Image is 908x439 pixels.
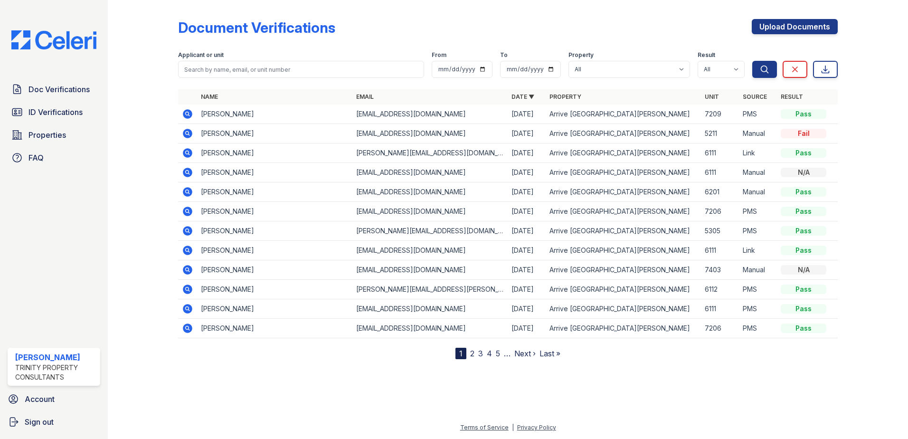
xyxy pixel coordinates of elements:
[701,221,739,241] td: 5305
[352,319,508,338] td: [EMAIL_ADDRESS][DOMAIN_NAME]
[8,80,100,99] a: Doc Verifications
[496,349,500,358] a: 5
[8,103,100,122] a: ID Verifications
[549,93,581,100] a: Property
[701,202,739,221] td: 7206
[460,424,509,431] a: Terms of Service
[546,202,701,221] td: Arrive [GEOGRAPHIC_DATA][PERSON_NAME]
[25,393,55,405] span: Account
[4,390,104,409] a: Account
[478,349,483,358] a: 3
[739,143,777,163] td: Link
[197,124,352,143] td: [PERSON_NAME]
[508,105,546,124] td: [DATE]
[508,299,546,319] td: [DATE]
[197,299,352,319] td: [PERSON_NAME]
[739,319,777,338] td: PMS
[487,349,492,358] a: 4
[508,143,546,163] td: [DATE]
[15,352,96,363] div: [PERSON_NAME]
[511,93,534,100] a: Date ▼
[432,51,446,59] label: From
[28,106,83,118] span: ID Verifications
[781,246,826,255] div: Pass
[197,182,352,202] td: [PERSON_NAME]
[739,202,777,221] td: PMS
[352,163,508,182] td: [EMAIL_ADDRESS][DOMAIN_NAME]
[508,124,546,143] td: [DATE]
[739,124,777,143] td: Manual
[4,412,104,431] a: Sign out
[25,416,54,428] span: Sign out
[546,299,701,319] td: Arrive [GEOGRAPHIC_DATA][PERSON_NAME]
[352,299,508,319] td: [EMAIL_ADDRESS][DOMAIN_NAME]
[508,182,546,202] td: [DATE]
[508,221,546,241] td: [DATE]
[352,143,508,163] td: [PERSON_NAME][EMAIL_ADDRESS][DOMAIN_NAME]
[705,93,719,100] a: Unit
[781,109,826,119] div: Pass
[352,105,508,124] td: [EMAIL_ADDRESS][DOMAIN_NAME]
[546,143,701,163] td: Arrive [GEOGRAPHIC_DATA][PERSON_NAME]
[197,221,352,241] td: [PERSON_NAME]
[504,348,511,359] span: …
[197,280,352,299] td: [PERSON_NAME]
[197,143,352,163] td: [PERSON_NAME]
[28,152,44,163] span: FAQ
[197,319,352,338] td: [PERSON_NAME]
[546,280,701,299] td: Arrive [GEOGRAPHIC_DATA][PERSON_NAME]
[701,124,739,143] td: 5211
[508,319,546,338] td: [DATE]
[781,304,826,314] div: Pass
[352,260,508,280] td: [EMAIL_ADDRESS][DOMAIN_NAME]
[356,93,374,100] a: Email
[470,349,474,358] a: 2
[781,129,826,138] div: Fail
[508,163,546,182] td: [DATE]
[739,163,777,182] td: Manual
[701,260,739,280] td: 7403
[546,260,701,280] td: Arrive [GEOGRAPHIC_DATA][PERSON_NAME]
[8,148,100,167] a: FAQ
[352,280,508,299] td: [PERSON_NAME][EMAIL_ADDRESS][PERSON_NAME][DOMAIN_NAME]
[352,202,508,221] td: [EMAIL_ADDRESS][DOMAIN_NAME]
[508,280,546,299] td: [DATE]
[539,349,560,358] a: Last »
[178,19,335,36] div: Document Verifications
[546,124,701,143] td: Arrive [GEOGRAPHIC_DATA][PERSON_NAME]
[781,207,826,216] div: Pass
[739,221,777,241] td: PMS
[739,182,777,202] td: Manual
[739,280,777,299] td: PMS
[781,265,826,275] div: N/A
[701,241,739,260] td: 6111
[781,168,826,177] div: N/A
[739,260,777,280] td: Manual
[546,241,701,260] td: Arrive [GEOGRAPHIC_DATA][PERSON_NAME]
[517,424,556,431] a: Privacy Policy
[781,285,826,294] div: Pass
[546,105,701,124] td: Arrive [GEOGRAPHIC_DATA][PERSON_NAME]
[508,241,546,260] td: [DATE]
[352,182,508,202] td: [EMAIL_ADDRESS][DOMAIN_NAME]
[701,319,739,338] td: 7206
[28,129,66,141] span: Properties
[512,424,514,431] div: |
[701,105,739,124] td: 7209
[197,163,352,182] td: [PERSON_NAME]
[352,221,508,241] td: [PERSON_NAME][EMAIL_ADDRESS][DOMAIN_NAME]
[546,182,701,202] td: Arrive [GEOGRAPHIC_DATA][PERSON_NAME]
[197,260,352,280] td: [PERSON_NAME]
[781,324,826,333] div: Pass
[781,148,826,158] div: Pass
[28,84,90,95] span: Doc Verifications
[201,93,218,100] a: Name
[546,221,701,241] td: Arrive [GEOGRAPHIC_DATA][PERSON_NAME]
[781,187,826,197] div: Pass
[514,349,536,358] a: Next ›
[15,363,96,382] div: Trinity Property Consultants
[701,143,739,163] td: 6111
[739,105,777,124] td: PMS
[752,19,838,34] a: Upload Documents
